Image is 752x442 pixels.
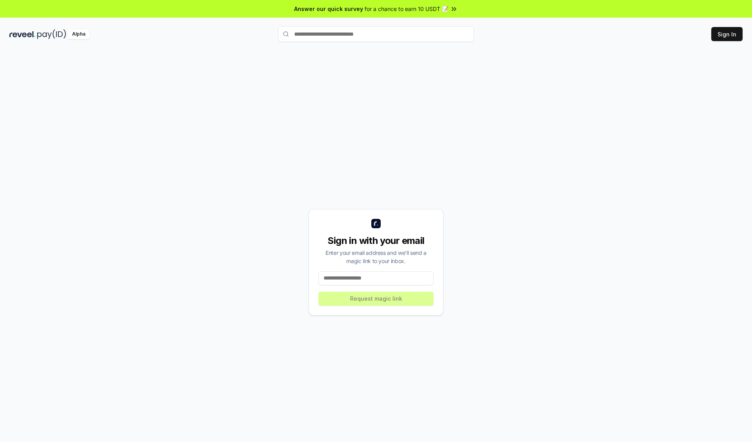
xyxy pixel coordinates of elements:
img: reveel_dark [9,29,36,39]
span: for a chance to earn 10 USDT 📝 [365,5,448,13]
div: Enter your email address and we’ll send a magic link to your inbox. [318,249,434,265]
button: Sign In [711,27,743,41]
img: pay_id [37,29,66,39]
div: Sign in with your email [318,235,434,247]
span: Answer our quick survey [294,5,363,13]
div: Alpha [68,29,90,39]
img: logo_small [371,219,381,228]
